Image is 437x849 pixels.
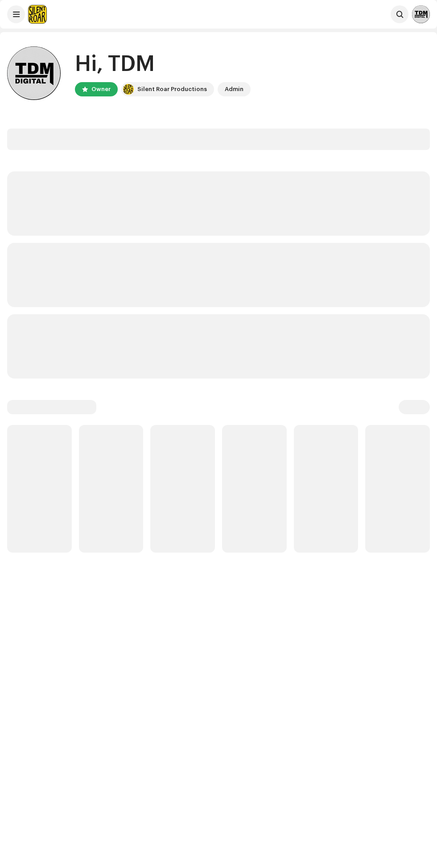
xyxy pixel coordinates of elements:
[137,84,207,95] div: Silent Roar Productions
[29,5,46,23] img: fcfd72e7-8859-4002-b0df-9a7058150634
[75,50,251,79] div: Hi, TDM
[123,84,134,95] img: fcfd72e7-8859-4002-b0df-9a7058150634
[7,46,61,100] img: 65031b36-32a7-4a9e-8b9b-71e166af45ed
[412,5,430,23] img: 65031b36-32a7-4a9e-8b9b-71e166af45ed
[91,84,111,95] div: Owner
[225,84,243,95] div: Admin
